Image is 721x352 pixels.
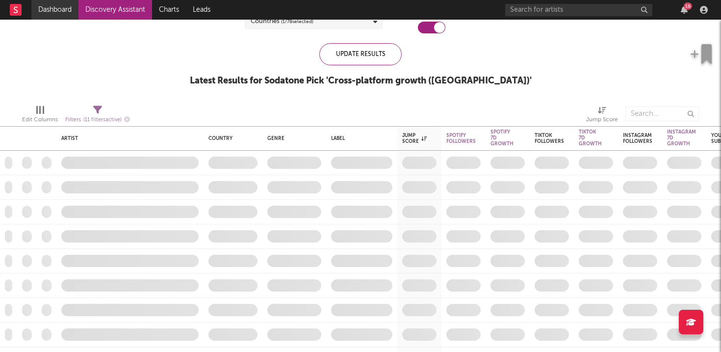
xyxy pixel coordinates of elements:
[83,117,122,123] span: ( 11 filters active)
[22,114,58,126] div: Edit Columns
[586,114,618,126] div: Jump Score
[65,102,130,130] div: Filters(11 filters active)
[402,133,427,144] div: Jump Score
[331,135,387,141] div: Label
[65,114,130,126] div: Filters
[281,16,313,27] span: ( 1 / 78 selected)
[267,135,316,141] div: Genre
[490,129,514,147] div: Spotify 7D Growth
[579,129,602,147] div: Tiktok 7D Growth
[190,75,532,87] div: Latest Results for Sodatone Pick ' Cross-platform growth ([GEOGRAPHIC_DATA]) '
[22,102,58,130] div: Edit Columns
[586,102,618,130] div: Jump Score
[623,133,652,144] div: Instagram Followers
[319,43,402,65] div: Update Results
[625,107,699,121] input: Search...
[667,129,696,147] div: Instagram 7D Growth
[208,135,253,141] div: Country
[681,6,688,14] button: 16
[684,2,692,10] div: 16
[446,133,476,144] div: Spotify Followers
[535,133,564,144] div: Tiktok Followers
[505,4,652,16] input: Search for artists
[61,135,194,141] div: Artist
[251,16,313,27] div: Countries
